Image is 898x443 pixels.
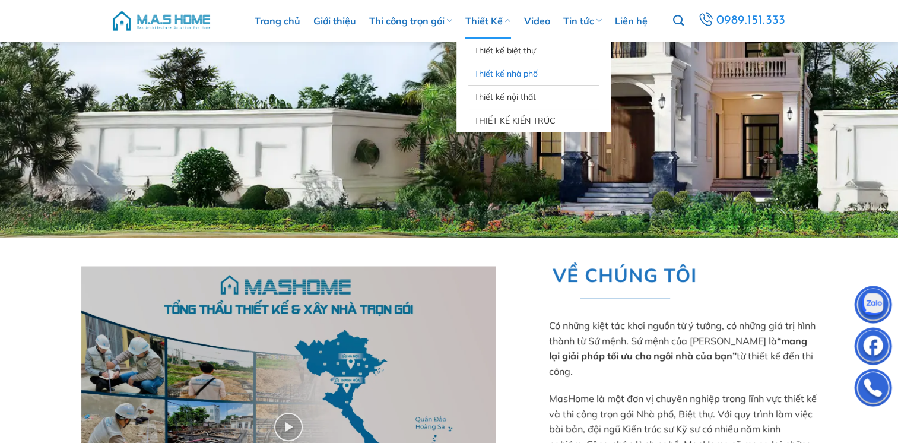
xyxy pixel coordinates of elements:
a: Video [524,3,550,39]
a: Thiết kế nhà phố [474,62,593,85]
a: Thi công trọn gói [369,3,452,39]
a: THIẾT KẾ KIẾN TRÚC [474,109,593,132]
img: Phone [855,372,891,407]
span: VỀ CHÚNG TÔI [553,260,697,290]
p: Có những kiệt tác khơi nguồn từ ý tưởng, có những giá trị hình thành từ Sứ mệnh. Sứ mệnh của [PER... [549,318,817,379]
img: Facebook [855,330,891,366]
img: Zalo [855,289,891,324]
a: Liên hệ [615,3,648,39]
span: 0989.151.333 [716,11,786,31]
a: Trang chủ [255,3,300,39]
a: Tin tức [563,3,602,39]
img: M.A.S HOME – Tổng Thầu Thiết Kế Và Xây Nhà Trọn Gói [111,3,212,39]
a: Giới thiệu [313,3,356,39]
strong: “mang lại giải pháp tối ưu cho ngôi nhà của bạn” [549,335,807,362]
a: Thiết kế nội thất [474,86,593,108]
a: 0989.151.333 [696,10,788,31]
a: Thiết Kế [465,3,510,39]
a: Tìm kiếm [672,8,683,33]
a: Thiết kế biệt thự [474,39,593,62]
